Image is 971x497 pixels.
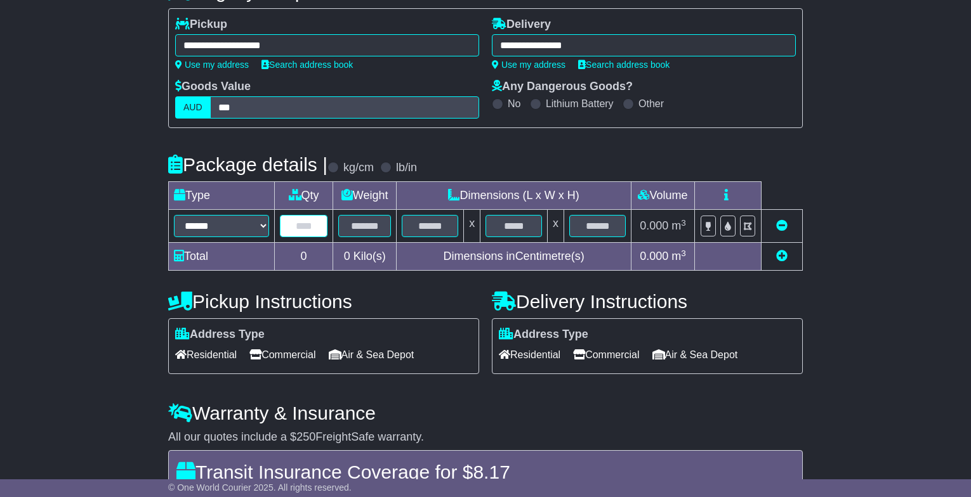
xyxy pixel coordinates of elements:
[168,154,327,175] h4: Package details |
[776,219,788,232] a: Remove this item
[168,482,352,493] span: © One World Courier 2025. All rights reserved.
[168,291,479,312] h4: Pickup Instructions
[344,250,350,262] span: 0
[397,182,631,210] td: Dimensions (L x W x H)
[578,60,670,70] a: Search address book
[169,182,275,210] td: Type
[776,250,788,262] a: Add new item
[175,345,237,365] span: Residential
[175,18,227,32] label: Pickup
[671,250,686,262] span: m
[275,243,333,271] td: 0
[396,161,417,175] label: lb/in
[464,210,480,243] td: x
[343,161,374,175] label: kg/cm
[175,60,249,70] a: Use my address
[499,328,588,342] label: Address Type
[573,345,639,365] span: Commercial
[548,210,564,243] td: x
[169,243,275,271] td: Total
[492,291,803,312] h4: Delivery Instructions
[175,80,251,94] label: Goods Value
[492,80,633,94] label: Any Dangerous Goods?
[329,345,414,365] span: Air & Sea Depot
[652,345,738,365] span: Air & Sea Depot
[176,461,795,482] h4: Transit Insurance Coverage for $
[333,243,397,271] td: Kilo(s)
[473,461,510,482] span: 8.17
[508,98,520,110] label: No
[261,60,353,70] a: Search address book
[671,219,686,232] span: m
[397,243,631,271] td: Dimensions in Centimetre(s)
[638,98,664,110] label: Other
[546,98,614,110] label: Lithium Battery
[296,430,315,443] span: 250
[640,219,668,232] span: 0.000
[631,182,694,210] td: Volume
[168,403,803,423] h4: Warranty & Insurance
[681,248,686,258] sup: 3
[492,18,551,32] label: Delivery
[333,182,397,210] td: Weight
[640,250,668,262] span: 0.000
[275,182,333,210] td: Qty
[492,60,565,70] a: Use my address
[249,345,315,365] span: Commercial
[175,328,265,342] label: Address Type
[175,96,211,119] label: AUD
[681,218,686,228] sup: 3
[499,345,560,365] span: Residential
[168,430,803,444] div: All our quotes include a $ FreightSafe warranty.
